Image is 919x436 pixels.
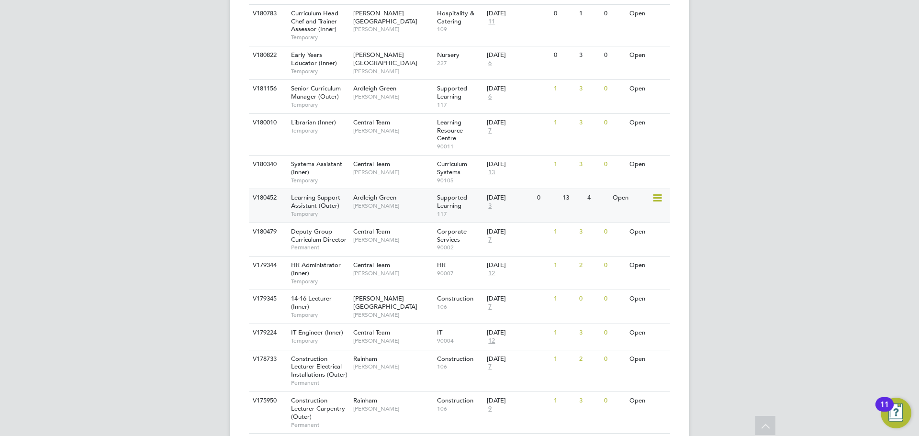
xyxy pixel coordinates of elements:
[437,303,482,311] span: 106
[437,101,482,109] span: 117
[291,379,348,387] span: Permanent
[487,59,493,67] span: 6
[250,5,284,22] div: V180783
[437,261,446,269] span: HR
[353,84,396,92] span: Ardleigh Green
[535,189,560,207] div: 0
[250,156,284,173] div: V180340
[353,236,432,244] span: [PERSON_NAME]
[627,392,669,410] div: Open
[353,118,390,126] span: Central Team
[291,278,348,285] span: Temporary
[437,337,482,345] span: 90004
[437,227,467,244] span: Corporate Services
[437,363,482,370] span: 106
[602,223,627,241] div: 0
[487,236,493,244] span: 7
[487,397,549,405] div: [DATE]
[577,350,602,368] div: 2
[602,114,627,132] div: 0
[353,396,377,404] span: Rainham
[487,10,549,18] div: [DATE]
[437,160,467,176] span: Curriculum Systems
[577,80,602,98] div: 3
[291,177,348,184] span: Temporary
[250,324,284,342] div: V179224
[880,404,889,417] div: 11
[487,160,549,168] div: [DATE]
[551,392,576,410] div: 1
[353,9,417,25] span: [PERSON_NAME][GEOGRAPHIC_DATA]
[353,67,432,75] span: [PERSON_NAME]
[353,127,432,134] span: [PERSON_NAME]
[487,51,549,59] div: [DATE]
[353,51,417,67] span: [PERSON_NAME][GEOGRAPHIC_DATA]
[437,177,482,184] span: 90105
[487,93,493,101] span: 6
[487,127,493,135] span: 7
[291,9,338,34] span: Curriculum Head Chef and Trainer Assessor (Inner)
[353,337,432,345] span: [PERSON_NAME]
[250,257,284,274] div: V179344
[577,114,602,132] div: 3
[627,324,669,342] div: Open
[627,46,669,64] div: Open
[291,127,348,134] span: Temporary
[551,80,576,98] div: 1
[487,363,493,371] span: 7
[577,257,602,274] div: 2
[437,405,482,413] span: 106
[437,118,463,143] span: Learning Resource Centre
[551,223,576,241] div: 1
[291,311,348,319] span: Temporary
[291,193,340,210] span: Learning Support Assistant (Outer)
[551,290,576,308] div: 1
[291,101,348,109] span: Temporary
[577,223,602,241] div: 3
[487,85,549,93] div: [DATE]
[437,244,482,251] span: 90002
[291,244,348,251] span: Permanent
[627,80,669,98] div: Open
[610,189,652,207] div: Open
[487,168,496,177] span: 13
[577,156,602,173] div: 3
[602,392,627,410] div: 0
[602,257,627,274] div: 0
[250,392,284,410] div: V175950
[353,269,432,277] span: [PERSON_NAME]
[627,350,669,368] div: Open
[551,156,576,173] div: 1
[353,405,432,413] span: [PERSON_NAME]
[487,269,496,278] span: 12
[602,5,627,22] div: 0
[353,294,417,311] span: [PERSON_NAME][GEOGRAPHIC_DATA]
[353,160,390,168] span: Central Team
[437,143,482,150] span: 90011
[627,5,669,22] div: Open
[487,337,496,345] span: 12
[250,189,284,207] div: V180452
[291,118,336,126] span: Librarian (Inner)
[437,269,482,277] span: 90007
[437,9,474,25] span: Hospitality & Catering
[291,355,347,379] span: Construction Lecturer Electrical Installations (Outer)
[291,34,348,41] span: Temporary
[437,210,482,218] span: 117
[487,119,549,127] div: [DATE]
[627,290,669,308] div: Open
[487,405,493,413] span: 9
[250,223,284,241] div: V180479
[577,5,602,22] div: 1
[353,261,390,269] span: Central Team
[602,290,627,308] div: 0
[602,350,627,368] div: 0
[551,324,576,342] div: 1
[250,290,284,308] div: V179345
[487,261,549,269] div: [DATE]
[551,5,576,22] div: 0
[627,156,669,173] div: Open
[551,46,576,64] div: 0
[602,324,627,342] div: 0
[560,189,585,207] div: 13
